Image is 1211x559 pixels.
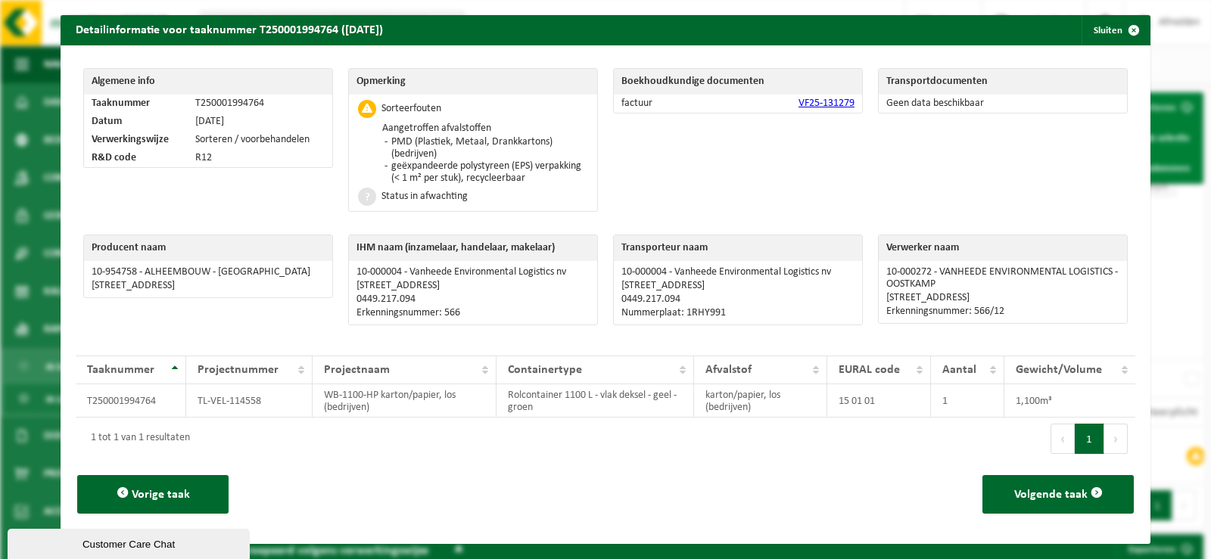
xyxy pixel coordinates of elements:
td: 1,100m³ [1004,384,1135,418]
li: PMD (Plastiek, Metaal, Drankkartons) (bedrijven) [388,136,588,160]
td: 15 01 01 [827,384,931,418]
span: Projectnummer [198,364,279,376]
p: 0449.217.094 [621,293,855,306]
button: Previous [1051,424,1075,454]
td: Verwerkingswijze [84,131,188,149]
div: Status in afwachting [381,191,468,202]
td: 1 [931,384,1004,418]
th: Transporteur naam [614,235,862,261]
th: IHM naam (inzamelaar, handelaar, makelaar) [349,235,597,261]
p: 0449.217.094 [356,293,590,306]
div: Sorteerfouten [381,104,441,114]
th: Transportdocumenten [879,69,1098,95]
td: Geen data beschikbaar [879,95,1127,113]
td: R12 [188,149,332,167]
td: Sorteren / voorbehandelen [188,131,332,149]
button: Volgende taak [982,475,1134,514]
button: Next [1104,424,1128,454]
p: 10-954758 - ALHEEMBOUW - [GEOGRAPHIC_DATA] [92,266,325,278]
td: Rolcontainer 1100 L - vlak deksel - geel - groen [497,384,695,418]
div: 1 tot 1 van 1 resultaten [83,425,190,452]
span: Aantal [942,364,976,376]
th: Verwerker naam [879,235,1127,261]
button: 1 [1075,424,1104,454]
h2: Detailinformatie voor taaknummer T250001994764 ([DATE]) [61,15,398,44]
button: Sluiten [1082,15,1149,45]
th: Producent naam [84,235,332,261]
span: Taaknummer [87,364,154,376]
a: VF25-131279 [799,98,855,109]
span: Volgende taak [1014,489,1088,501]
td: R&D code [84,149,188,167]
td: factuur [614,95,711,113]
p: [STREET_ADDRESS] [356,280,590,292]
p: [STREET_ADDRESS] [621,280,855,292]
iframe: chat widget [8,526,253,559]
th: Boekhoudkundige documenten [614,69,862,95]
td: T250001994764 [76,384,186,418]
p: Erkenningsnummer: 566 [356,307,590,319]
td: karton/papier, los (bedrijven) [694,384,827,418]
p: [STREET_ADDRESS] [886,292,1119,304]
p: [STREET_ADDRESS] [92,280,325,292]
th: Opmerking [349,69,597,95]
td: TL-VEL-114558 [186,384,312,418]
span: Projectnaam [324,364,390,376]
td: WB-1100-HP karton/papier, los (bedrijven) [313,384,497,418]
p: 10-000272 - VANHEEDE ENVIRONMENTAL LOGISTICS - OOSTKAMP [886,266,1119,290]
span: Containertype [508,364,582,376]
p: Nummerplaat: 1RHY991 [621,307,855,319]
p: Erkenningsnummer: 566/12 [886,306,1119,318]
p: 10-000004 - Vanheede Environmental Logistics nv [356,266,590,278]
span: Gewicht/Volume [1016,364,1102,376]
span: Afvalstof [705,364,752,376]
li: geëxpandeerde polystyreen (EPS) verpakking (< 1 m² per stuk), recycleerbaar [388,160,588,185]
span: EURAL code [839,364,900,376]
td: Datum [84,113,188,131]
td: Taaknummer [84,95,188,113]
span: Vorige taak [132,489,190,501]
td: T250001994764 [188,95,332,113]
button: Vorige taak [77,475,229,514]
th: Algemene info [84,69,332,95]
td: [DATE] [188,113,332,131]
p: Aangetroffen afvalstoffen [382,123,588,135]
p: 10-000004 - Vanheede Environmental Logistics nv [621,266,855,278]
